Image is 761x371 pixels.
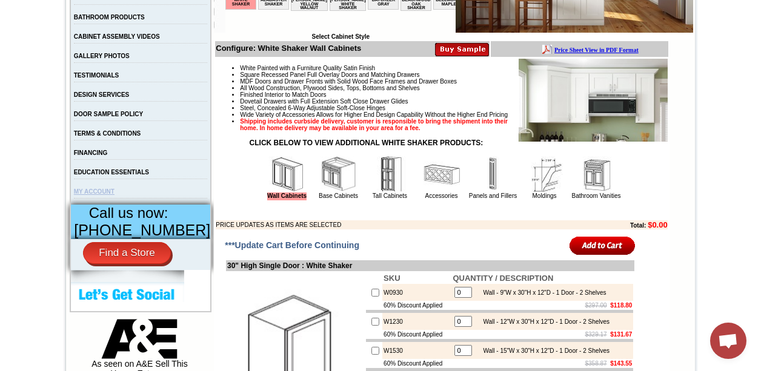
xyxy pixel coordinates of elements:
td: W0930 [382,284,451,301]
a: Panels and Fillers [469,192,517,199]
a: DESIGN SERVICES [74,91,130,98]
td: [PERSON_NAME] Yellow Walnut [65,55,102,68]
b: Total: [630,222,646,229]
s: $329.17 [585,331,607,338]
s: $358.87 [585,360,607,367]
td: 60% Discount Applied [382,359,451,368]
a: Accessories [425,192,458,199]
strong: Shipping includes curbside delivery, customer is responsible to bring the shipment into their hom... [240,118,508,131]
li: Finished Interior to Match Doors [240,91,667,98]
img: Wall Cabinets [269,156,305,192]
td: Baycreek Gray [142,55,173,67]
b: Price Sheet View in PDF Format [14,5,98,11]
td: 60% Discount Applied [382,301,451,310]
li: Steel, Concealed 6-Way Adjustable Soft-Close Hinges [240,105,667,111]
b: $118.80 [610,302,632,309]
b: QUANTITY / DESCRIPTION [453,274,553,283]
b: $0.00 [648,220,668,229]
li: White Painted with a Furniture Quality Satin Finish [240,65,667,71]
a: Tall Cabinets [373,192,407,199]
td: Bellmonte Maple [208,55,239,67]
li: Wide Variety of Accessories Allows for Higher End Design Capability Without the Higher End Pricing [240,111,667,118]
img: Product Image [519,59,668,142]
img: Panels and Fillers [475,156,511,192]
a: Base Cabinets [319,192,358,199]
img: spacer.gif [102,34,104,34]
b: $143.55 [610,360,632,367]
a: BATHROOM PRODUCTS [74,14,145,21]
img: Base Cabinets [321,156,357,192]
li: Square Recessed Panel Full Overlay Doors and Matching Drawers [240,71,667,78]
img: spacer.gif [31,34,33,34]
img: spacer.gif [64,34,65,34]
td: 60% Discount Applied [382,330,451,339]
b: Configure: White Shaker Wall Cabinets [216,44,361,53]
img: spacer.gif [173,34,175,34]
li: MDF Doors and Drawer Fronts with Solid Wood Face Frames and Drawer Boxes [240,78,667,85]
span: [PHONE_NUMBER] [74,222,210,238]
td: W1230 [382,313,451,330]
div: Wall - 15"W x 30"H x 12"D - 1 Door - 2 Shelves [477,347,610,354]
b: Select Cabinet Style [311,33,370,40]
img: spacer.gif [206,34,208,34]
a: Bathroom Vanities [572,192,621,199]
img: Moldings [527,156,563,192]
strong: CLICK BELOW TO VIEW ADDITIONAL WHITE SHAKER PRODUCTS: [250,139,484,147]
div: Wall - 9"W x 30"H x 12"D - 1 Door - 2 Shelves [477,289,606,296]
td: Alabaster Shaker [33,55,64,67]
span: ***Update Cart Before Continuing [225,240,359,250]
td: PRICE UPDATES AS ITEMS ARE SELECTED [216,220,563,229]
td: [PERSON_NAME] White Shaker [104,55,141,68]
a: EDUCATION ESSENTIALS [74,169,149,176]
img: Bathroom Vanities [578,156,614,192]
a: MY ACCOUNT [74,188,115,195]
li: Dovetail Drawers with Full Extension Soft Close Drawer Glides [240,98,667,105]
td: 30" High Single Door : White Shaker [226,260,634,271]
a: Price Sheet View in PDF Format [14,2,98,12]
li: All Wood Construction, Plywood Sides, Tops, Bottoms and Shelves [240,85,667,91]
img: pdf.png [2,3,12,13]
a: Find a Store [83,242,171,264]
span: Call us now: [89,205,168,221]
img: spacer.gif [141,34,142,34]
a: CABINET ASSEMBLY VIDEOS [74,33,160,40]
b: $131.67 [610,331,632,338]
img: Tall Cabinets [372,156,408,192]
s: $297.00 [585,302,607,309]
a: DOOR SAMPLE POLICY [74,111,143,117]
td: W1530 [382,342,451,359]
a: Moldings [532,192,556,199]
a: Wall Cabinets [267,192,307,200]
a: TESTIMONIALS [74,72,119,79]
b: SKU [384,274,400,283]
a: GALLERY PHOTOS [74,53,130,59]
a: FINANCING [74,149,108,156]
a: TERMS & CONDITIONS [74,130,141,137]
input: Add to Cart [570,235,636,255]
div: Wall - 12"W x 30"H x 12"D - 1 Door - 2 Shelves [477,318,610,325]
img: Accessories [424,156,460,192]
div: Open chat [710,323,746,359]
td: Beachwood Oak Shaker [175,55,206,68]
